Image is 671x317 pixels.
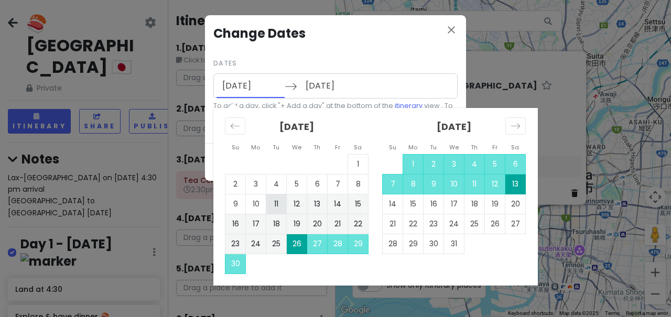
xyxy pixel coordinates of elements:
[403,234,424,254] td: Choose Monday, December 29, 2025 as your check-in date. It’s available.
[266,234,287,254] td: Choose Tuesday, November 25, 2025 as your check-in date. It’s available.
[471,143,478,151] small: Th
[485,194,505,214] td: Choose Friday, December 19, 2025 as your check-in date. It’s available.
[354,143,362,151] small: Sa
[225,117,245,135] div: Move backward to switch to the previous month.
[444,194,464,214] td: Choose Wednesday, December 17, 2025 as your check-in date. It’s available.
[307,174,328,194] td: Choose Thursday, November 6, 2025 as your check-in date. It’s available.
[213,24,458,43] h4: Change Dates
[307,234,328,254] td: Selected. Thursday, November 27, 2025
[449,143,459,151] small: We
[313,143,320,151] small: Th
[328,194,348,214] td: Choose Friday, November 14, 2025 as your check-in date. It’s available.
[424,194,444,214] td: Choose Tuesday, December 16, 2025 as your check-in date. It’s available.
[445,24,458,38] button: Close
[505,194,526,214] td: Choose Saturday, December 20, 2025 as your check-in date. It’s available.
[246,214,266,234] td: Choose Monday, November 17, 2025 as your check-in date. It’s available.
[424,214,444,234] td: Choose Tuesday, December 23, 2025 as your check-in date. It’s available.
[279,120,314,133] strong: [DATE]
[225,174,246,194] td: Choose Sunday, November 2, 2025 as your check-in date. It’s available.
[464,174,485,194] td: Selected. Thursday, December 11, 2025
[505,117,526,135] div: Move forward to switch to the next month.
[266,174,287,194] td: Choose Tuesday, November 4, 2025 as your check-in date. It’s available.
[335,143,340,151] small: Fr
[266,194,287,214] td: Choose Tuesday, November 11, 2025 as your check-in date. It’s available.
[348,194,369,214] td: Choose Saturday, November 15, 2025 as your check-in date. It’s available.
[383,234,403,254] td: Choose Sunday, December 28, 2025 as your check-in date. It’s available.
[225,214,246,234] td: Choose Sunday, November 16, 2025 as your check-in date. It’s available.
[287,174,307,194] td: Choose Wednesday, November 5, 2025 as your check-in date. It’s available.
[246,234,266,254] td: Choose Monday, November 24, 2025 as your check-in date. It’s available.
[505,214,526,234] td: Choose Saturday, December 27, 2025 as your check-in date. It’s available.
[424,174,444,194] td: Selected. Tuesday, December 9, 2025
[424,154,444,174] td: Selected. Tuesday, December 2, 2025
[464,194,485,214] td: Choose Thursday, December 18, 2025 as your check-in date. It’s available.
[266,214,287,234] td: Choose Tuesday, November 18, 2025 as your check-in date. It’s available.
[437,120,471,133] strong: [DATE]
[505,154,526,174] td: Selected. Saturday, December 6, 2025
[246,194,266,214] td: Choose Monday, November 10, 2025 as your check-in date. It’s available.
[287,234,307,254] td: Selected as start date. Wednesday, November 26, 2025
[408,143,417,151] small: Mo
[307,194,328,214] td: Choose Thursday, November 13, 2025 as your check-in date. It’s available.
[383,194,403,214] td: Choose Sunday, December 14, 2025 as your check-in date. It’s available.
[403,194,424,214] td: Choose Monday, December 15, 2025 as your check-in date. It’s available.
[395,101,423,110] a: itinerary
[217,74,285,98] input: Start Date
[403,174,424,194] td: Selected. Monday, December 8, 2025
[444,234,464,254] td: Choose Wednesday, December 31, 2025 as your check-in date. It’s available.
[328,174,348,194] td: Choose Friday, November 7, 2025 as your check-in date. It’s available.
[505,174,526,194] td: Selected as end date. Saturday, December 13, 2025
[287,194,307,214] td: Choose Wednesday, November 12, 2025 as your check-in date. It’s available.
[348,234,369,254] td: Selected. Saturday, November 29, 2025
[444,154,464,174] td: Selected. Wednesday, December 3, 2025
[273,143,279,151] small: Tu
[403,154,424,174] td: Selected. Monday, December 1, 2025
[511,143,519,151] small: Sa
[492,143,497,151] small: Fr
[383,174,403,194] td: Selected. Sunday, December 7, 2025
[348,154,369,174] td: Choose Saturday, November 1, 2025 as your check-in date. It’s available.
[300,74,368,98] input: End Date
[225,254,246,274] td: Selected. Sunday, November 30, 2025
[328,234,348,254] td: Selected. Friday, November 28, 2025
[389,143,396,151] small: Su
[485,154,505,174] td: Selected. Friday, December 5, 2025
[232,143,239,151] small: Su
[251,143,260,151] small: Mo
[430,143,437,151] small: Tu
[403,214,424,234] td: Choose Monday, December 22, 2025 as your check-in date. It’s available.
[383,214,403,234] td: Choose Sunday, December 21, 2025 as your check-in date. It’s available.
[213,101,458,122] small: To add a day, click "+ Add a day" at the bottom of the view . To delete, click the menu button ne...
[292,143,301,151] small: We
[445,24,458,36] i: close
[225,194,246,214] td: Choose Sunday, November 9, 2025 as your check-in date. It’s available.
[485,174,505,194] td: Selected. Friday, December 12, 2025
[464,154,485,174] td: Selected. Thursday, December 4, 2025
[307,214,328,234] td: Choose Thursday, November 20, 2025 as your check-in date. It’s available.
[225,234,246,254] td: Choose Sunday, November 23, 2025 as your check-in date. It’s available.
[328,214,348,234] td: Choose Friday, November 21, 2025 as your check-in date. It’s available.
[424,234,444,254] td: Choose Tuesday, December 30, 2025 as your check-in date. It’s available.
[213,58,237,69] label: Dates
[464,214,485,234] td: Choose Thursday, December 25, 2025 as your check-in date. It’s available.
[444,214,464,234] td: Choose Wednesday, December 24, 2025 as your check-in date. It’s available.
[287,214,307,234] td: Choose Wednesday, November 19, 2025 as your check-in date. It’s available.
[246,174,266,194] td: Choose Monday, November 3, 2025 as your check-in date. It’s available.
[348,174,369,194] td: Choose Saturday, November 8, 2025 as your check-in date. It’s available.
[213,108,538,286] div: Calendar
[348,214,369,234] td: Choose Saturday, November 22, 2025 as your check-in date. It’s available.
[444,174,464,194] td: Selected. Wednesday, December 10, 2025
[485,214,505,234] td: Choose Friday, December 26, 2025 as your check-in date. It’s available.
